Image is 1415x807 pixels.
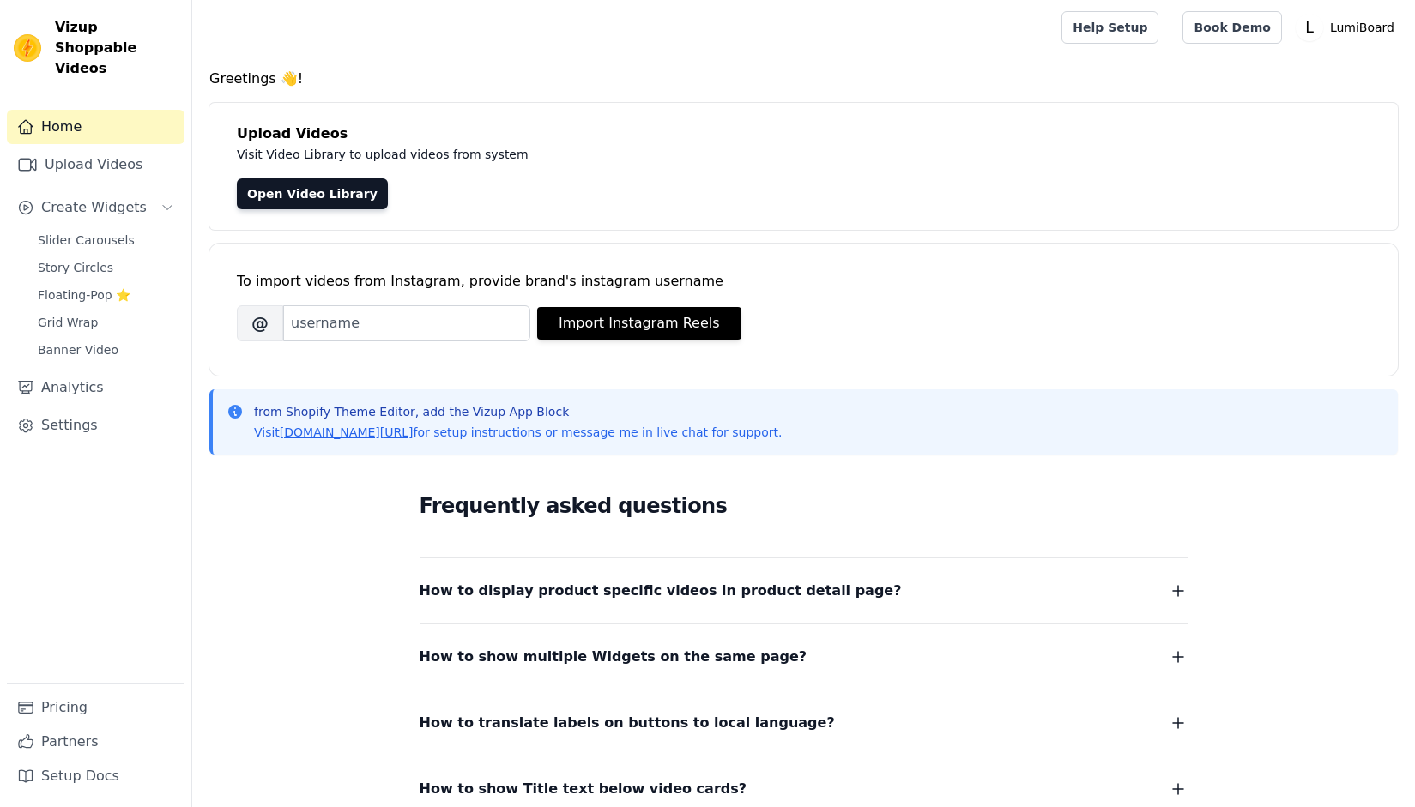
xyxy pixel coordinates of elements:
[7,190,184,225] button: Create Widgets
[7,759,184,793] a: Setup Docs
[7,148,184,182] a: Upload Videos
[41,197,147,218] span: Create Widgets
[14,34,41,62] img: Vizup
[55,17,178,79] span: Vizup Shoppable Videos
[7,725,184,759] a: Partners
[420,777,747,801] span: How to show Title text below video cards?
[7,690,184,725] a: Pricing
[237,144,1006,165] p: Visit Video Library to upload videos from system
[237,271,1370,292] div: To import videos from Instagram, provide brand's instagram username
[420,777,1188,801] button: How to show Title text below video cards?
[1061,11,1158,44] a: Help Setup
[254,424,782,441] p: Visit for setup instructions or message me in live chat for support.
[27,338,184,362] a: Banner Video
[38,232,135,249] span: Slider Carousels
[237,178,388,209] a: Open Video Library
[38,341,118,358] span: Banner Video
[420,645,807,669] span: How to show multiple Widgets on the same page?
[27,256,184,280] a: Story Circles
[420,645,1188,669] button: How to show multiple Widgets on the same page?
[420,489,1188,523] h2: Frequently asked questions
[280,425,414,439] a: [DOMAIN_NAME][URL]
[420,711,835,735] span: How to translate labels on buttons to local language?
[1296,12,1401,43] button: L LumiBoard
[420,579,902,603] span: How to display product specific videos in product detail page?
[27,310,184,334] a: Grid Wrap
[38,259,113,276] span: Story Circles
[237,123,1370,144] h4: Upload Videos
[27,228,184,252] a: Slider Carousels
[27,283,184,307] a: Floating-Pop ⭐
[237,305,283,341] span: @
[254,403,782,420] p: from Shopify Theme Editor, add the Vizup App Block
[38,286,130,304] span: Floating-Pop ⭐
[209,69,1398,89] h4: Greetings 👋!
[7,408,184,443] a: Settings
[1323,12,1401,43] p: LumiBoard
[7,370,184,405] a: Analytics
[420,579,1188,603] button: How to display product specific videos in product detail page?
[537,307,741,340] button: Import Instagram Reels
[283,305,530,341] input: username
[7,110,184,144] a: Home
[38,314,98,331] span: Grid Wrap
[1305,19,1314,36] text: L
[420,711,1188,735] button: How to translate labels on buttons to local language?
[1182,11,1281,44] a: Book Demo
